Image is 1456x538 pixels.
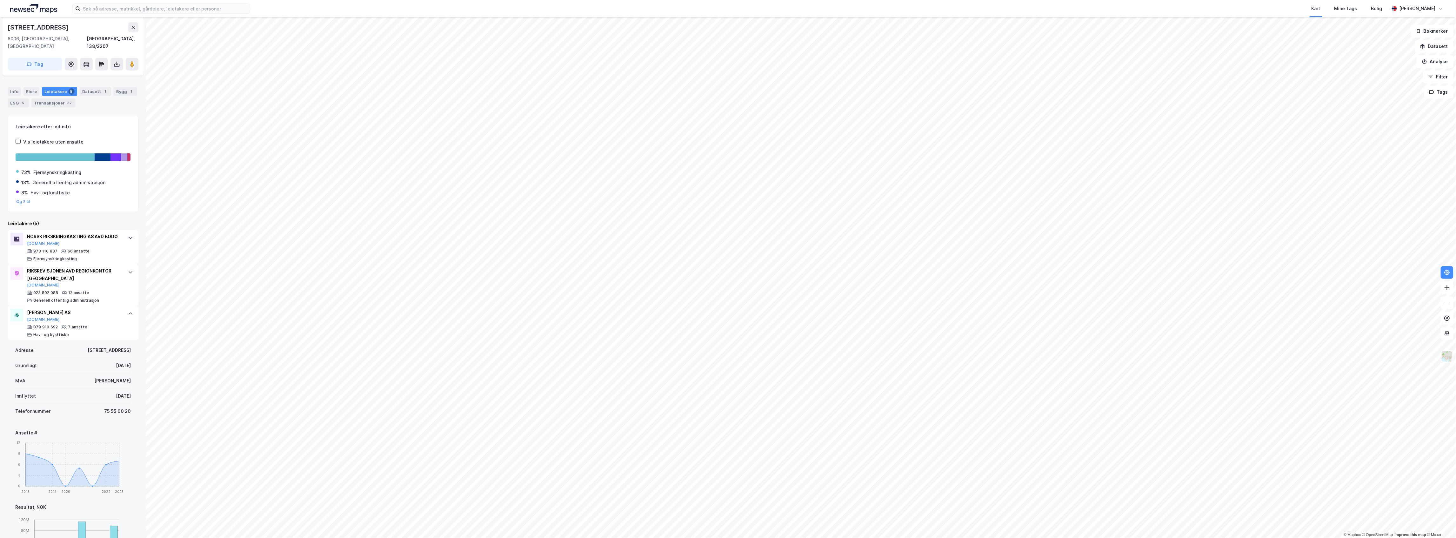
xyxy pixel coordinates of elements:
div: Transaksjoner [31,98,76,107]
div: 1 [128,88,135,95]
a: OpenStreetMap [1362,533,1393,537]
div: 1 [102,88,109,95]
button: Tags [1424,86,1453,98]
div: 37 [66,100,73,106]
tspan: 90M [21,528,29,533]
button: Bokmerker [1411,25,1453,37]
div: Hav- og kystfiske [33,332,69,337]
button: [DOMAIN_NAME] [27,283,60,288]
div: 13% [21,179,30,186]
div: RIKSREVISJONEN AVD REGIONKONTOR [GEOGRAPHIC_DATA] [27,267,122,282]
div: 75 55 00 20 [104,407,131,415]
div: [GEOGRAPHIC_DATA], 138/2207 [87,35,138,50]
button: [DOMAIN_NAME] [27,317,60,322]
div: 923 802 088 [33,290,58,295]
button: Analyse [1417,55,1453,68]
div: 8006, [GEOGRAPHIC_DATA], [GEOGRAPHIC_DATA] [8,35,87,50]
div: Innflyttet [15,392,36,400]
div: Ansatte # [15,429,131,437]
div: Grunnlagt [15,362,37,369]
div: Eiere [23,87,39,96]
div: [STREET_ADDRESS] [8,22,70,32]
tspan: 2018 [21,490,30,494]
button: [DOMAIN_NAME] [27,241,60,246]
div: Hav- og kystfiske [30,189,70,197]
div: Telefonnummer [15,407,50,415]
div: Generell offentlig administrasjon [33,298,99,303]
div: 7 ansatte [68,325,87,330]
div: 66 ansatte [68,249,90,254]
input: Søk på adresse, matrikkel, gårdeiere, leietakere eller personer [80,4,250,13]
div: Resultat, NOK [15,503,131,511]
div: Kontrollprogram for chat [1424,508,1456,538]
img: logo.a4113a55bc3d86da70a041830d287a7e.svg [10,4,57,13]
div: Info [8,87,21,96]
div: [PERSON_NAME] AS [27,309,122,316]
a: Mapbox [1344,533,1361,537]
div: [DATE] [116,362,131,369]
button: Datasett [1415,40,1453,53]
div: Fjernsynskringkasting [33,256,77,261]
div: Leietakere (5) [8,220,138,227]
tspan: 120M [19,517,29,522]
tspan: 3 [18,474,20,477]
div: ESG [8,98,29,107]
tspan: 12 [17,441,20,445]
div: [DATE] [116,392,131,400]
div: Bolig [1371,5,1382,12]
div: [PERSON_NAME] [1399,5,1436,12]
tspan: 2020 [61,490,70,494]
div: Vis leietakere uten ansatte [23,138,83,146]
tspan: 9 [18,452,20,456]
iframe: Chat Widget [1424,508,1456,538]
tspan: 2022 [102,490,110,494]
div: NORSK RIKSKRINGKASTING AS AVD BODØ [27,233,122,240]
button: Tag [8,58,62,71]
div: 879 910 692 [33,325,58,330]
div: 73% [21,169,31,176]
div: Datasett [80,87,111,96]
div: MVA [15,377,25,385]
div: Adresse [15,346,34,354]
div: Bygg [114,87,137,96]
div: 5 [20,100,26,106]
button: Og 2 til [16,199,30,204]
div: Mine Tags [1334,5,1357,12]
div: [STREET_ADDRESS] [88,346,131,354]
a: Improve this map [1395,533,1426,537]
tspan: 2019 [48,490,57,494]
div: Kart [1312,5,1320,12]
button: Filter [1423,71,1453,83]
tspan: 6 [18,463,20,467]
div: 12 ansatte [68,290,89,295]
div: Leietakere etter industri [16,123,130,131]
img: Z [1441,350,1453,362]
div: Leietakere [42,87,77,96]
div: 8% [21,189,28,197]
div: [PERSON_NAME] [94,377,131,385]
tspan: 0 [18,484,20,488]
div: Fjernsynskringkasting [33,169,81,176]
div: 973 110 837 [33,249,57,254]
tspan: 2023 [115,490,124,494]
div: Generell offentlig administrasjon [32,179,105,186]
div: 5 [68,88,75,95]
